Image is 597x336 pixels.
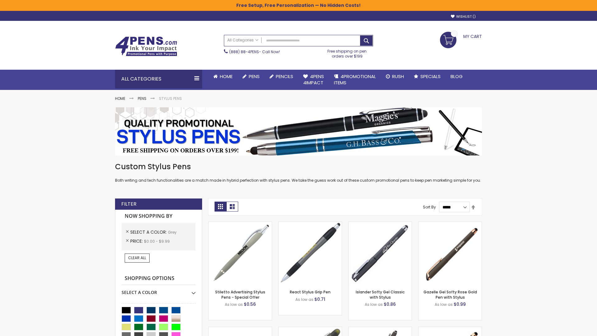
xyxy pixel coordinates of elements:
span: $0.86 [384,301,396,307]
span: As low as [435,302,453,307]
strong: Shopping Options [122,272,196,285]
span: Pencils [276,73,293,80]
strong: Stylus Pens [159,96,182,101]
span: As low as [365,302,383,307]
span: Home [220,73,233,80]
span: Price [130,238,144,244]
a: Wishlist [451,14,476,19]
a: All Categories [224,35,261,45]
a: Pencils [265,70,298,83]
img: Gazelle Gel Softy Rose Gold Pen with Stylus-Grey [419,222,482,285]
a: Home [115,96,125,101]
span: Rush [392,73,404,80]
a: React Stylus Grip Pen [290,289,331,295]
span: Clear All [128,255,146,260]
a: Souvenir® Jalan Highlighter Stylus Pen Combo-Grey [279,327,342,332]
span: $0.99 [454,301,466,307]
a: Stiletto Advertising Stylus Pens - Special Offer [215,289,265,300]
a: Specials [409,70,446,83]
span: $0.00 - $9.99 [144,239,170,244]
a: Clear All [125,254,150,262]
span: Select A Color [130,229,168,235]
img: 4Pens Custom Pens and Promotional Products [115,36,177,56]
strong: Now Shopping by [122,210,196,223]
img: Stylus Pens [115,107,482,156]
a: Pens [238,70,265,83]
a: Custom Soft Touch® Metal Pens with Stylus-Grey [349,327,412,332]
a: 4Pens4impact [298,70,329,90]
a: Cyber Stylus 0.7mm Fine Point Gel Grip Pen-Grey [209,327,272,332]
img: Stiletto Advertising Stylus Pens-Grey [209,222,272,285]
span: Pens [249,73,260,80]
a: Pens [138,96,146,101]
span: $0.56 [244,301,256,307]
strong: Filter [121,201,137,208]
div: Both writing and tech functionalities are a match made in hybrid perfection with stylus pens. We ... [115,162,482,183]
a: Islander Softy Rose Gold Gel Pen with Stylus-Grey [419,327,482,332]
a: Islander Softy Gel Classic with Stylus-Grey [349,222,412,227]
a: Blog [446,70,468,83]
span: 4Pens 4impact [303,73,324,86]
a: 4PROMOTIONALITEMS [329,70,381,90]
a: Gazelle Gel Softy Rose Gold Pen with Stylus [423,289,477,300]
a: Home [208,70,238,83]
span: Grey [168,230,177,235]
img: Islander Softy Gel Classic with Stylus-Grey [349,222,412,285]
label: Sort By [423,204,436,210]
a: Stiletto Advertising Stylus Pens-Grey [209,222,272,227]
span: 4PROMOTIONAL ITEMS [334,73,376,86]
div: Select A Color [122,285,196,296]
a: Gazelle Gel Softy Rose Gold Pen with Stylus-Grey [419,222,482,227]
span: As low as [225,302,243,307]
span: Blog [451,73,463,80]
span: As low as [295,297,313,302]
strong: Grid [215,202,226,212]
span: All Categories [227,38,258,43]
a: React Stylus Grip Pen-Grey [279,222,342,227]
a: (888) 88-4PENS [229,49,259,54]
img: React Stylus Grip Pen-Grey [279,222,342,285]
span: - Call Now! [229,49,280,54]
a: Rush [381,70,409,83]
div: All Categories [115,70,202,88]
span: Specials [420,73,441,80]
div: Free shipping on pen orders over $199 [321,46,373,59]
a: Islander Softy Gel Classic with Stylus [356,289,405,300]
h1: Custom Stylus Pens [115,162,482,172]
span: $0.71 [314,296,325,302]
